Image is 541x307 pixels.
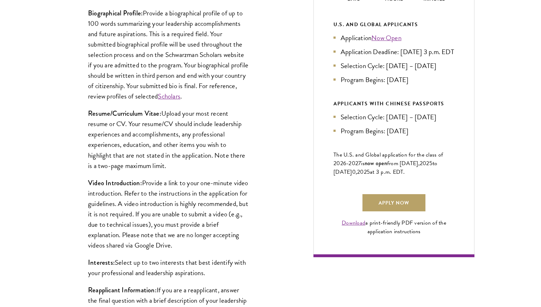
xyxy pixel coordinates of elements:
p: Upload your most recent resume or CV. Your resume/CV should include leadership experiences and ac... [88,108,249,171]
span: 7 [358,159,361,168]
strong: Interests: [88,258,115,267]
strong: Biographical Profile: [88,8,143,18]
span: , [356,168,357,176]
strong: Reapplicant Information: [88,285,157,295]
strong: Resume/Curriculum Vitae: [88,109,161,118]
p: Provide a link to your one-minute video introduction. Refer to the instructions in the applicatio... [88,178,249,250]
span: to [DATE] [333,159,437,176]
li: Application Deadline: [DATE] 3 p.m. EDT [333,47,454,57]
span: is [361,159,365,168]
span: 5 [429,159,433,168]
strong: Video Introduction: [88,178,142,188]
span: -202 [346,159,358,168]
a: Apply Now [362,194,425,211]
div: APPLICANTS WITH CHINESE PASSPORTS [333,99,454,108]
span: 6 [343,159,346,168]
a: Now Open [371,33,401,43]
a: Scholars [158,91,180,101]
li: Program Begins: [DATE] [333,126,454,136]
span: 5 [367,168,370,176]
a: Download [342,219,365,227]
span: now open [365,159,387,167]
li: Selection Cycle: [DATE] – [DATE] [333,61,454,71]
li: Selection Cycle: [DATE] – [DATE] [333,112,454,122]
span: 0 [352,168,356,176]
span: 202 [357,168,367,176]
div: a print-friendly PDF version of the application instructions [333,219,454,236]
span: 202 [420,159,429,168]
p: Provide a biographical profile of up to 100 words summarizing your leadership accomplishments and... [88,8,249,102]
li: Program Begins: [DATE] [333,75,454,85]
span: The U.S. and Global application for the class of 202 [333,150,443,168]
p: Select up to two interests that best identify with your professional and leadership aspirations. [88,257,249,278]
div: U.S. and Global Applicants [333,20,454,29]
span: from [DATE], [387,159,420,168]
span: at 3 p.m. EDT. [370,168,405,176]
li: Application [333,33,454,43]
